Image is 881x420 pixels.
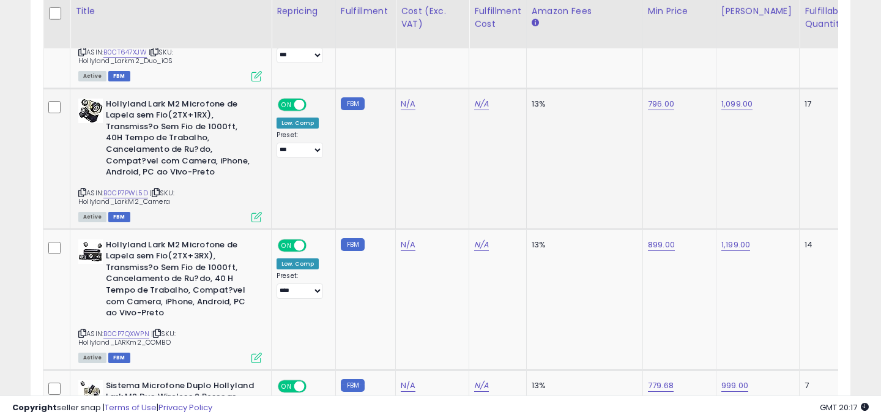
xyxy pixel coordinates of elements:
small: FBM [341,238,365,251]
div: seller snap | | [12,402,212,414]
a: B0CP7QXWPN [103,329,149,339]
div: 13% [532,239,633,250]
div: 13% [532,380,633,391]
div: Low. Comp [277,118,319,129]
span: All listings currently available for purchase on Amazon [78,353,106,363]
a: B0CT647XJW [103,47,147,58]
div: ASIN: [78,239,262,362]
div: Preset: [277,36,326,63]
span: ON [279,381,294,391]
a: N/A [401,380,415,392]
a: N/A [474,380,489,392]
div: 17 [805,99,842,110]
a: 1,199.00 [721,239,750,251]
small: Amazon Fees. [532,18,539,29]
b: Sistema Microfone Duplo Hollyland Lark M2 Duo Wireless 2 Pessoas Conector USB-C [106,380,255,418]
strong: Copyright [12,402,57,413]
a: N/A [401,98,415,110]
span: OFF [305,99,324,110]
span: ON [279,240,294,250]
span: FBM [108,212,130,222]
span: | SKU: Hollyland_LARKm2_COMBO [78,329,176,347]
div: 14 [805,239,842,250]
div: [PERSON_NAME] [721,5,794,18]
b: Hollyland Lark M2 Microfone de Lapela sem Fio(2TX+1RX), Transmiss?o Sem Fio de 1000ft, 40H Tempo ... [106,99,255,181]
div: 7 [805,380,842,391]
span: FBM [108,353,130,363]
div: Low. Comp [277,258,319,269]
a: N/A [401,239,415,251]
a: 899.00 [648,239,675,251]
a: 999.00 [721,380,748,392]
div: Fulfillment [341,5,390,18]
div: Fulfillment Cost [474,5,521,31]
div: ASIN: [78,3,262,80]
a: 796.00 [648,98,674,110]
a: N/A [474,98,489,110]
span: OFF [305,240,324,250]
span: All listings currently available for purchase on Amazon [78,71,106,81]
div: Cost (Exc. VAT) [401,5,464,31]
div: 13% [532,99,633,110]
div: Min Price [648,5,711,18]
img: 51-xHtpvdVL._SL40_.jpg [78,99,103,123]
div: Fulfillable Quantity [805,5,847,31]
div: Preset: [277,272,326,299]
span: FBM [108,71,130,81]
a: 1,099.00 [721,98,753,110]
div: Amazon Fees [532,5,638,18]
span: 2025-09-8 20:17 GMT [820,402,869,413]
div: Repricing [277,5,330,18]
span: | SKU: Hollyland_LarkM2_Camera [78,188,174,206]
a: 779.68 [648,380,674,392]
div: Title [75,5,266,18]
a: N/A [474,239,489,251]
small: FBM [341,97,365,110]
a: Terms of Use [105,402,157,413]
span: ON [279,99,294,110]
a: Privacy Policy [158,402,212,413]
img: 41C6hPvag5L._SL40_.jpg [78,239,103,264]
div: ASIN: [78,99,262,221]
span: | SKU: Hollyland_Larkm2_Duo_iOS [78,47,173,66]
b: Hollyland Lark M2 Microfone de Lapela sem Fio(2TX+3RX), Transmiss?o Sem Fio de 1000ft, Cancelamen... [106,239,255,322]
small: FBM [341,379,365,392]
div: Preset: [277,131,326,159]
span: All listings currently available for purchase on Amazon [78,212,106,222]
a: B0CP7PWL5D [103,188,148,198]
img: 41ip7e5kwJL._SL40_.jpg [78,380,103,405]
